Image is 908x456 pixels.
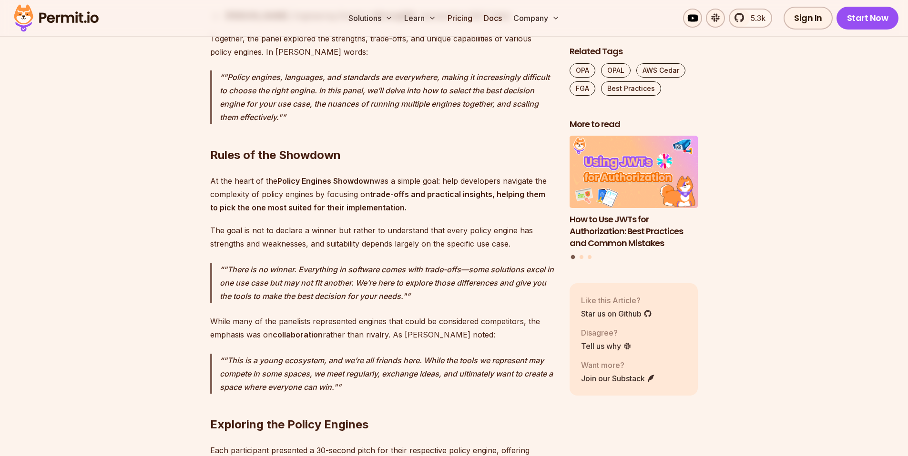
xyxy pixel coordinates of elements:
[570,119,698,130] h2: More to read
[400,9,440,28] button: Learn
[784,7,833,30] a: Sign In
[571,255,575,259] button: Go to slide 1
[581,373,655,384] a: Join our Substack
[745,12,765,24] span: 5.3k
[601,63,631,78] a: OPAL
[570,136,698,208] img: How to Use JWTs for Authorization: Best Practices and Common Mistakes
[581,359,655,371] p: Want more?
[729,9,772,28] a: 5.3k
[581,295,652,306] p: Like this Article?
[837,7,899,30] a: Start Now
[570,46,698,58] h2: Related Tags
[10,2,103,34] img: Permit logo
[570,136,698,261] div: Posts
[510,9,563,28] button: Company
[210,109,554,163] h2: Rules of the Showdown
[570,81,595,96] a: FGA
[210,32,554,59] p: Together, the panel explored the strengths, trade-offs, and unique capabilities of various policy...
[580,255,583,259] button: Go to slide 2
[273,330,323,339] strong: collaboration
[581,340,632,352] a: Tell us why
[570,136,698,249] li: 1 of 3
[570,214,698,249] h3: How to Use JWTs for Authorization: Best Practices and Common Mistakes
[277,176,374,186] strong: Policy Engines Showdown
[210,189,545,212] strong: trade-offs and practical insights, helping them to pick the one most suited for their implementat...
[210,224,554,250] p: The goal is not to declare a winner but rather to understand that every policy engine has strengt...
[210,174,554,214] p: At the heart of the was a simple goal: help developers navigate the complexity of policy engines ...
[581,308,652,319] a: Star us on Github
[588,255,592,259] button: Go to slide 3
[570,136,698,249] a: How to Use JWTs for Authorization: Best Practices and Common MistakesHow to Use JWTs for Authoriz...
[601,81,661,96] a: Best Practices
[210,315,554,341] p: While many of the panelists represented engines that could be considered competitors, the emphasi...
[581,327,632,338] p: Disagree?
[570,63,595,78] a: OPA
[210,379,554,432] h2: Exploring the Policy Engines
[345,9,397,28] button: Solutions
[636,63,685,78] a: AWS Cedar
[480,9,506,28] a: Docs
[220,70,554,124] p: "Policy engines, languages, and standards are everywhere, making it increasingly difficult to cho...
[444,9,476,28] a: Pricing
[220,354,554,394] p: "This is a young ecosystem, and we’re all friends here. While the tools we represent may compete ...
[220,263,554,303] p: "There is no winner. Everything in software comes with trade-offs—some solutions excel in one use...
